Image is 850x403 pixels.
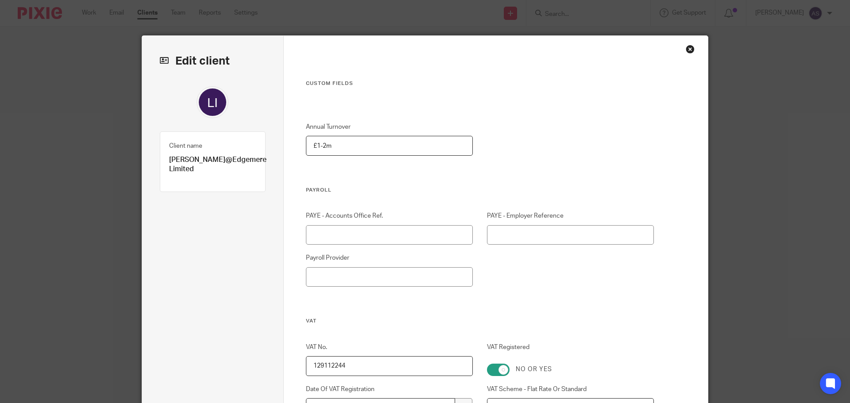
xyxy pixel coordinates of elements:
h2: Edit client [160,54,266,69]
label: Annual Turnover [306,123,473,131]
label: VAT No. [306,343,473,352]
h3: VAT [306,318,654,325]
label: PAYE - Accounts Office Ref. [306,211,473,220]
h3: Payroll [306,187,654,194]
img: svg%3E [197,86,228,118]
label: Client name [169,142,202,150]
p: [PERSON_NAME]@Edgemere Limited [169,155,267,174]
label: Date Of VAT Registration [306,385,473,394]
label: PAYE - Employer Reference [487,211,654,220]
h3: Custom fields [306,80,654,87]
div: Close this dialog window [686,45,695,54]
label: VAT Scheme - Flat Rate Or Standard [487,385,654,394]
label: VAT Registered [487,343,654,357]
label: Payroll Provider [306,253,473,262]
label: No or yes [516,365,552,374]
